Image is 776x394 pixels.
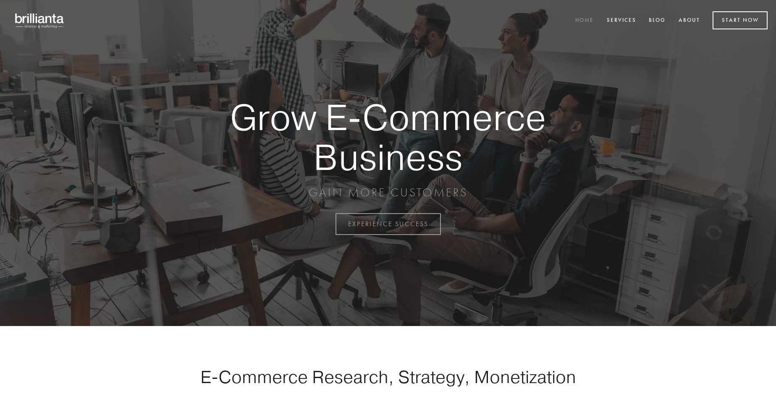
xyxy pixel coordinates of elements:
a: Blog [643,14,671,28]
a: About [673,14,705,28]
h1: E-Commerce Research, Strategy, Monetization [174,366,602,387]
a: EXPERIENCE SUCCESS [336,213,441,235]
a: Start Now [713,11,768,29]
img: brillianta - research, strategy, marketing [8,8,71,33]
strong: Grow E-Commerce Business [201,97,575,177]
a: Home [570,14,599,28]
p: GAIN MORE CUSTOMERS [201,185,575,200]
a: Services [601,14,642,28]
